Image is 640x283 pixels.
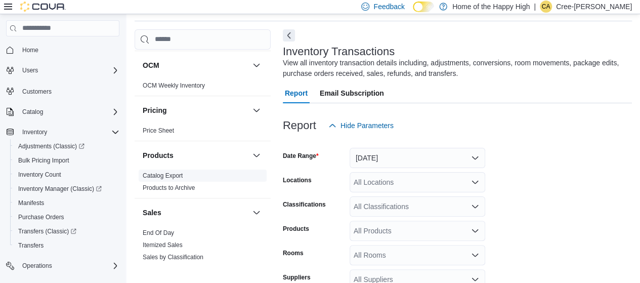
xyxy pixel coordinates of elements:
[18,85,119,97] span: Customers
[143,150,248,160] button: Products
[283,273,311,281] label: Suppliers
[18,86,56,98] a: Customers
[18,126,51,138] button: Inventory
[18,185,102,193] span: Inventory Manager (Classic)
[14,154,119,167] span: Bulk Pricing Import
[135,170,271,198] div: Products
[18,260,119,272] span: Operations
[283,29,295,42] button: Next
[324,115,398,136] button: Hide Parameters
[143,172,183,180] span: Catalog Export
[10,210,123,224] button: Purchase Orders
[413,2,434,12] input: Dark Mode
[143,127,174,134] a: Price Sheet
[143,60,159,70] h3: OCM
[14,169,65,181] a: Inventory Count
[14,211,68,223] a: Purchase Orders
[14,183,119,195] span: Inventory Manager (Classic)
[534,1,536,13] p: |
[250,104,263,116] button: Pricing
[283,58,627,79] div: View all inventory transaction details including, adjustments, conversions, room movements, packa...
[250,149,263,161] button: Products
[143,150,174,160] h3: Products
[22,128,47,136] span: Inventory
[143,82,205,90] span: OCM Weekly Inventory
[542,1,550,13] span: CA
[143,253,203,261] span: Sales by Classification
[283,152,319,160] label: Date Range
[14,169,119,181] span: Inventory Count
[540,1,552,13] div: Cree-Ann Perrin
[14,140,89,152] a: Adjustments (Classic)
[14,183,106,195] a: Inventory Manager (Classic)
[2,84,123,98] button: Customers
[350,148,485,168] button: [DATE]
[283,46,395,58] h3: Inventory Transactions
[14,225,80,237] a: Transfers (Classic)
[2,105,123,119] button: Catalog
[250,59,263,71] button: OCM
[452,1,530,13] p: Home of the Happy High
[18,126,119,138] span: Inventory
[143,184,195,191] a: Products to Archive
[143,241,183,249] a: Itemized Sales
[471,227,479,235] button: Open list of options
[373,2,404,12] span: Feedback
[283,200,326,209] label: Classifications
[143,208,161,218] h3: Sales
[135,125,271,141] div: Pricing
[18,241,44,250] span: Transfers
[10,238,123,253] button: Transfers
[22,66,38,74] span: Users
[14,154,73,167] a: Bulk Pricing Import
[556,1,632,13] p: Cree-[PERSON_NAME]
[143,127,174,135] span: Price Sheet
[143,184,195,192] span: Products to Archive
[10,139,123,153] a: Adjustments (Classic)
[143,229,174,236] a: End Of Day
[20,2,66,12] img: Cova
[135,79,271,96] div: OCM
[413,12,413,13] span: Dark Mode
[143,60,248,70] button: OCM
[2,43,123,57] button: Home
[143,82,205,89] a: OCM Weekly Inventory
[10,182,123,196] a: Inventory Manager (Classic)
[18,142,84,150] span: Adjustments (Classic)
[18,260,56,272] button: Operations
[22,46,38,54] span: Home
[2,63,123,77] button: Users
[14,239,119,252] span: Transfers
[471,251,479,259] button: Open list of options
[283,249,304,257] label: Rooms
[250,207,263,219] button: Sales
[143,229,174,237] span: End Of Day
[283,225,309,233] label: Products
[18,227,76,235] span: Transfers (Classic)
[2,259,123,273] button: Operations
[10,168,123,182] button: Inventory Count
[14,225,119,237] span: Transfers (Classic)
[18,44,42,56] a: Home
[18,44,119,56] span: Home
[283,119,316,132] h3: Report
[471,178,479,186] button: Open list of options
[10,196,123,210] button: Manifests
[10,153,123,168] button: Bulk Pricing Import
[18,64,119,76] span: Users
[14,239,48,252] a: Transfers
[143,105,248,115] button: Pricing
[2,125,123,139] button: Inventory
[22,88,52,96] span: Customers
[10,224,123,238] a: Transfers (Classic)
[22,108,43,116] span: Catalog
[283,176,312,184] label: Locations
[18,213,64,221] span: Purchase Orders
[143,172,183,179] a: Catalog Export
[340,120,394,131] span: Hide Parameters
[14,197,48,209] a: Manifests
[18,156,69,165] span: Bulk Pricing Import
[18,106,47,118] button: Catalog
[285,83,308,103] span: Report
